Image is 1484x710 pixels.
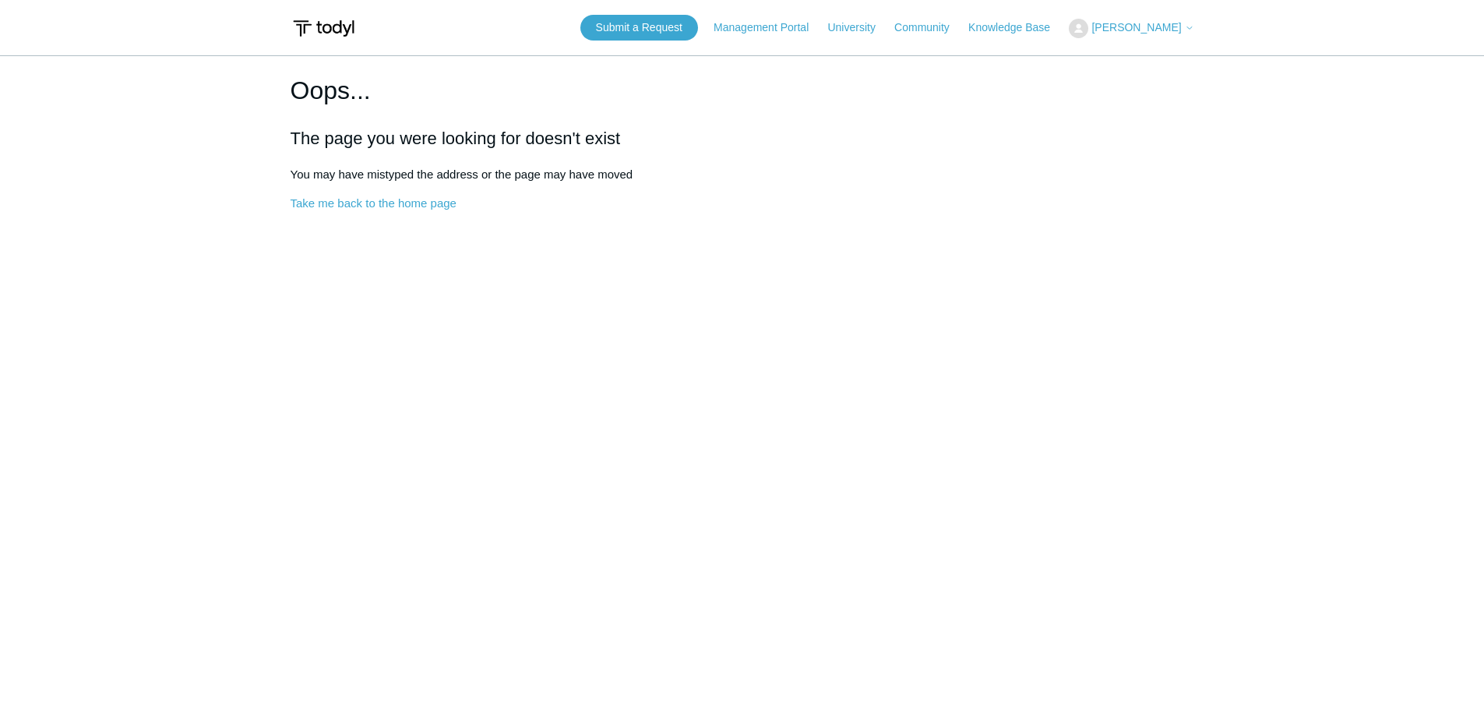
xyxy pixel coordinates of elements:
[291,166,1194,184] p: You may have mistyped the address or the page may have moved
[968,19,1066,36] a: Knowledge Base
[894,19,965,36] a: Community
[1069,19,1193,38] button: [PERSON_NAME]
[1091,21,1181,34] span: [PERSON_NAME]
[291,196,456,210] a: Take me back to the home page
[714,19,824,36] a: Management Portal
[291,14,357,43] img: Todyl Support Center Help Center home page
[580,15,698,41] a: Submit a Request
[291,125,1194,151] h2: The page you were looking for doesn't exist
[827,19,890,36] a: University
[291,72,1194,109] h1: Oops...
